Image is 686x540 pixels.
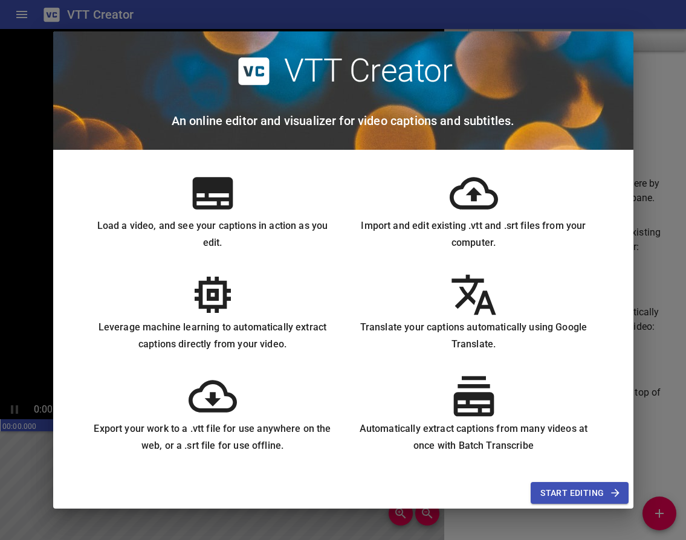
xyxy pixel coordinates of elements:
h6: Translate your captions automatically using Google Translate. [353,319,595,353]
h6: Import and edit existing .vtt and .srt files from your computer. [353,217,595,251]
h2: VTT Creator [284,52,452,91]
h6: Automatically extract captions from many videos at once with Batch Transcribe [353,420,595,454]
h6: Load a video, and see your captions in action as you edit. [92,217,334,251]
h6: An online editor and visualizer for video captions and subtitles. [172,111,515,130]
h6: Leverage machine learning to automatically extract captions directly from your video. [92,319,334,353]
span: Start Editing [540,486,618,501]
h6: Export your work to a .vtt file for use anywhere on the web, or a .srt file for use offline. [92,420,334,454]
button: Start Editing [531,482,628,504]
